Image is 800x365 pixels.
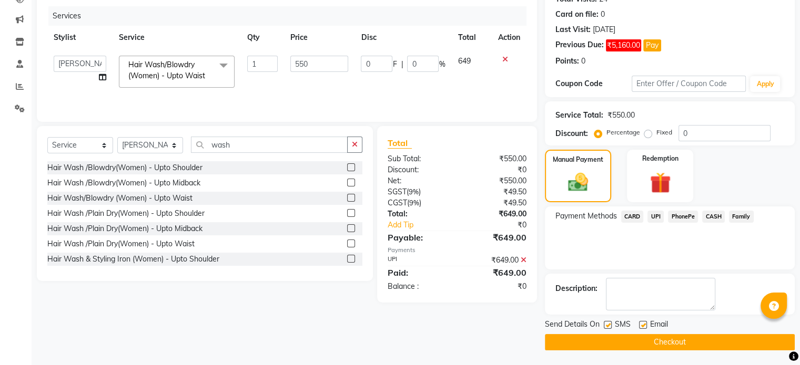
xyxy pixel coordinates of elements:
label: Redemption [642,154,679,163]
div: ₹550.00 [457,153,534,164]
div: Sub Total: [380,153,457,164]
th: Qty [241,26,284,49]
span: Total [388,138,412,149]
div: Hair Wash /Blowdry(Women) - Upto Shoulder [47,162,202,173]
span: Email [650,319,668,332]
div: ₹0 [470,220,534,231]
div: Last Visit: [555,24,591,35]
div: Coupon Code [555,78,632,89]
div: Discount: [380,164,457,175]
span: ₹5,160.00 [606,39,641,51]
div: ( ) [380,197,457,208]
div: Hair Wash/Blowdry (Women) - Upto Waist [47,193,193,204]
label: Fixed [656,128,672,137]
span: SGST [388,187,407,196]
span: 9% [409,187,419,196]
button: Apply [750,76,780,92]
span: CGST [388,198,407,207]
span: Send Details On [545,319,600,332]
div: Paid: [380,266,457,279]
div: UPI [380,255,457,266]
div: ₹649.00 [457,266,534,279]
img: _gift.svg [643,170,677,196]
div: ₹49.50 [457,186,534,197]
th: Price [284,26,355,49]
button: Checkout [545,334,795,350]
span: CASH [702,211,725,223]
div: 0 [581,56,585,67]
span: 649 [458,56,470,66]
div: Hair Wash /Blowdry(Women) - Upto Midback [47,178,200,189]
th: Stylist [47,26,113,49]
input: Search or Scan [191,137,348,153]
div: ₹649.00 [457,255,534,266]
div: Service Total: [555,110,603,121]
span: PhonePe [668,211,698,223]
a: x [205,71,210,80]
div: [DATE] [593,24,615,35]
span: F [392,59,397,70]
div: Total: [380,208,457,220]
span: Payment Methods [555,211,617,222]
div: ₹49.50 [457,197,534,208]
th: Disc [355,26,451,49]
span: CARD [621,211,644,223]
div: Hair Wash /Plain Dry(Women) - Upto Shoulder [47,208,205,219]
div: Description: [555,283,598,294]
button: Pay [643,39,661,51]
span: UPI [647,211,664,223]
div: Payments [388,246,526,255]
div: ₹649.00 [457,208,534,220]
label: Manual Payment [553,155,603,164]
div: ₹550.00 [457,175,534,186]
div: Points: [555,56,579,67]
div: ₹550.00 [607,110,635,121]
span: % [439,59,445,70]
div: Payable: [380,231,457,244]
div: Discount: [555,128,588,139]
div: ₹0 [457,281,534,292]
span: Family [729,211,754,223]
div: Previous Due: [555,39,604,51]
div: Hair Wash /Plain Dry(Women) - Upto Midback [47,223,202,234]
span: | [401,59,403,70]
div: Card on file: [555,9,599,20]
div: Hair Wash & Styling Iron (Women) - Upto Shoulder [47,254,219,265]
div: ₹649.00 [457,231,534,244]
div: Hair Wash /Plain Dry(Women) - Upto Waist [47,238,195,249]
img: _cash.svg [562,171,594,194]
span: 9% [409,199,419,207]
input: Enter Offer / Coupon Code [632,76,746,92]
div: Services [48,6,534,26]
div: Balance : [380,281,457,292]
div: ( ) [380,186,457,197]
label: Percentage [606,128,640,137]
th: Service [113,26,241,49]
div: Net: [380,175,457,186]
span: SMS [615,319,631,332]
th: Total [451,26,491,49]
span: Hair Wash/Blowdry (Women) - Upto Waist [128,60,205,80]
div: ₹0 [457,164,534,175]
div: 0 [601,9,605,20]
th: Action [492,26,526,49]
a: Add Tip [380,220,470,231]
